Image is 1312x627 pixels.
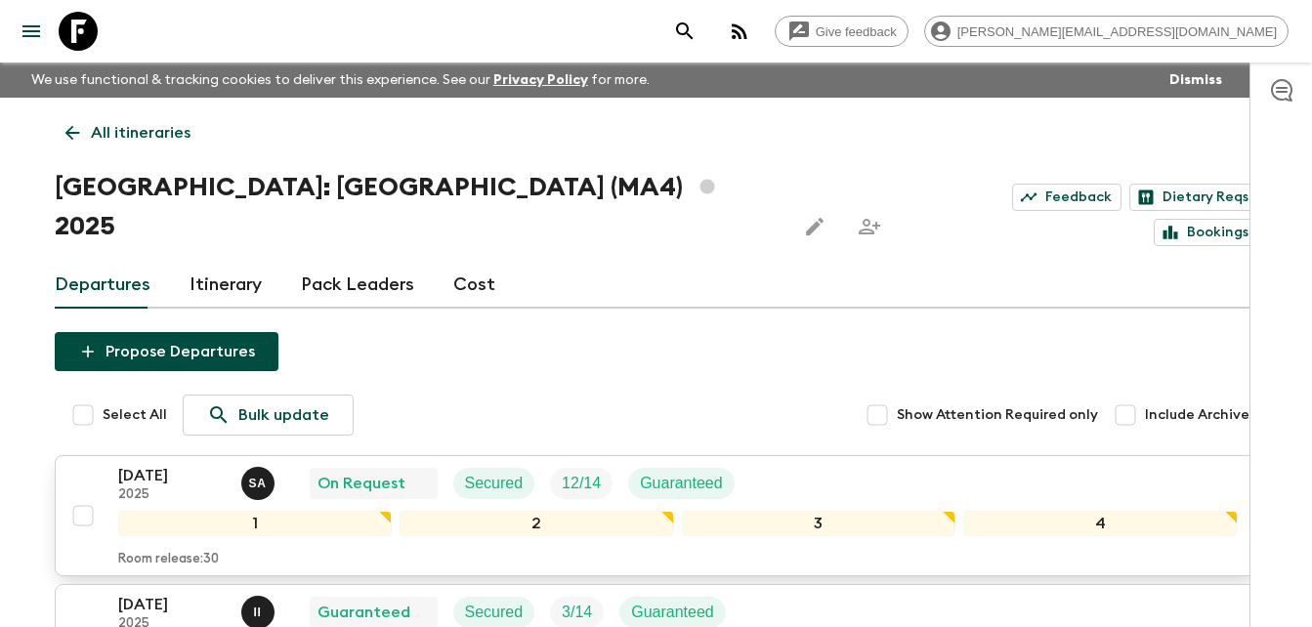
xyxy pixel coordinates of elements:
[963,511,1238,536] div: 4
[118,511,393,536] div: 1
[682,511,956,536] div: 3
[1154,219,1258,246] a: Bookings
[241,467,278,500] button: SA
[897,405,1098,425] span: Show Attention Required only
[241,602,278,617] span: Ismail Ingrioui
[562,601,592,624] p: 3 / 14
[493,73,588,87] a: Privacy Policy
[1164,66,1227,94] button: Dismiss
[12,12,51,51] button: menu
[23,63,657,98] p: We use functional & tracking cookies to deliver this experience. See our for more.
[947,24,1288,39] span: [PERSON_NAME][EMAIL_ADDRESS][DOMAIN_NAME]
[91,121,190,145] p: All itineraries
[238,403,329,427] p: Bulk update
[924,16,1289,47] div: [PERSON_NAME][EMAIL_ADDRESS][DOMAIN_NAME]
[55,332,278,371] button: Propose Departures
[55,113,201,152] a: All itineraries
[55,262,150,309] a: Departures
[665,12,704,51] button: search adventures
[190,262,262,309] a: Itinerary
[850,207,889,246] span: Share this itinerary
[254,605,262,620] p: I I
[631,601,714,624] p: Guaranteed
[55,168,780,246] h1: [GEOGRAPHIC_DATA]: [GEOGRAPHIC_DATA] (MA4) 2025
[249,476,267,491] p: S A
[1145,405,1258,425] span: Include Archived
[465,472,524,495] p: Secured
[465,601,524,624] p: Secured
[453,468,535,499] div: Secured
[640,472,723,495] p: Guaranteed
[1129,184,1258,211] a: Dietary Reqs
[183,395,354,436] a: Bulk update
[795,207,834,246] button: Edit this itinerary
[317,472,405,495] p: On Request
[775,16,909,47] a: Give feedback
[55,455,1258,576] button: [DATE]2025Samir AchahriOn RequestSecuredTrip FillGuaranteed1234Room release:30
[301,262,414,309] a: Pack Leaders
[118,487,226,503] p: 2025
[317,601,410,624] p: Guaranteed
[118,464,226,487] p: [DATE]
[453,262,495,309] a: Cost
[805,24,908,39] span: Give feedback
[562,472,601,495] p: 12 / 14
[118,593,226,616] p: [DATE]
[103,405,167,425] span: Select All
[118,552,219,567] p: Room release: 30
[400,511,674,536] div: 2
[550,468,613,499] div: Trip Fill
[241,473,278,488] span: Samir Achahri
[1012,184,1122,211] a: Feedback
